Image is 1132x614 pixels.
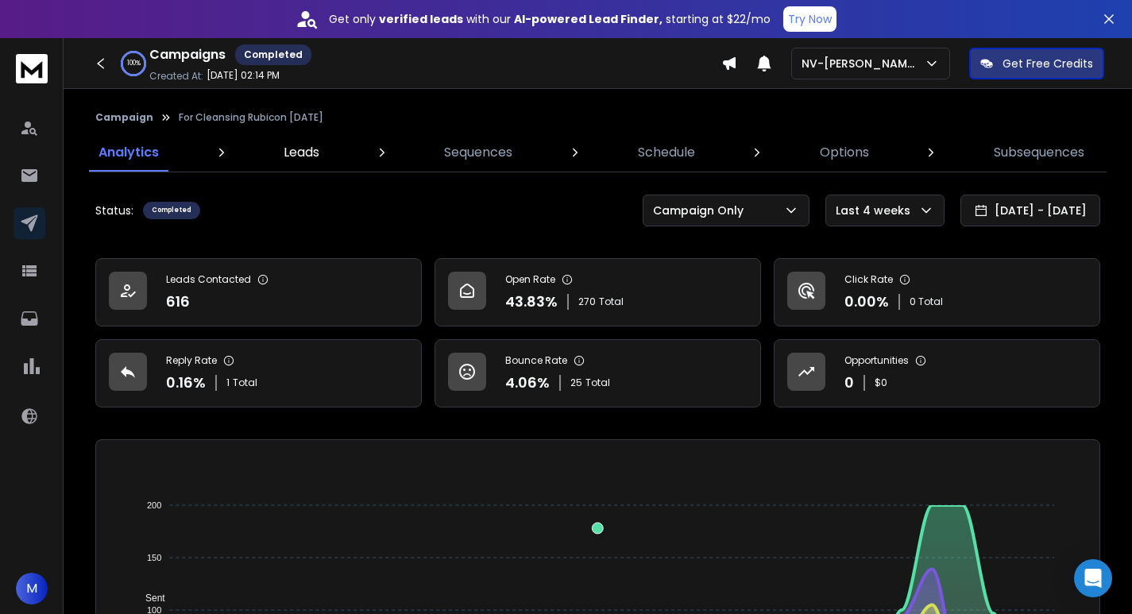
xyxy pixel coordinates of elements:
[233,377,257,389] span: Total
[16,54,48,83] img: logo
[95,258,422,326] a: Leads Contacted616
[16,573,48,604] button: M
[166,273,251,286] p: Leads Contacted
[653,203,750,218] p: Campaign Only
[149,70,203,83] p: Created At:
[628,133,705,172] a: Schedule
[435,339,761,407] a: Bounce Rate4.06%25Total
[969,48,1104,79] button: Get Free Credits
[379,11,463,27] strong: verified leads
[166,354,217,367] p: Reply Rate
[505,372,550,394] p: 4.06 %
[774,258,1100,326] a: Click Rate0.00%0 Total
[960,195,1100,226] button: [DATE] - [DATE]
[99,143,159,162] p: Analytics
[179,111,323,124] p: For Cleansing Rubicon [DATE]
[133,593,165,604] span: Sent
[514,11,663,27] strong: AI-powered Lead Finder,
[226,377,230,389] span: 1
[802,56,924,71] p: NV-[PERSON_NAME]
[774,339,1100,407] a: Opportunities0$0
[1003,56,1093,71] p: Get Free Credits
[910,295,943,308] p: 0 Total
[875,377,887,389] p: $ 0
[820,143,869,162] p: Options
[127,59,141,68] p: 100 %
[274,133,329,172] a: Leads
[836,203,917,218] p: Last 4 weeks
[143,202,200,219] div: Completed
[95,339,422,407] a: Reply Rate0.16%1Total
[1074,559,1112,597] div: Open Intercom Messenger
[788,11,832,27] p: Try Now
[994,143,1084,162] p: Subsequences
[570,377,582,389] span: 25
[166,372,206,394] p: 0.16 %
[149,45,226,64] h1: Campaigns
[505,273,555,286] p: Open Rate
[329,11,771,27] p: Get only with our starting at $22/mo
[599,295,624,308] span: Total
[235,44,311,65] div: Completed
[984,133,1094,172] a: Subsequences
[783,6,836,32] button: Try Now
[284,143,319,162] p: Leads
[207,69,280,82] p: [DATE] 02:14 PM
[844,291,889,313] p: 0.00 %
[505,291,558,313] p: 43.83 %
[89,133,168,172] a: Analytics
[638,143,695,162] p: Schedule
[435,258,761,326] a: Open Rate43.83%270Total
[505,354,567,367] p: Bounce Rate
[578,295,596,308] span: 270
[147,553,161,562] tspan: 150
[147,500,161,510] tspan: 200
[95,203,133,218] p: Status:
[844,354,909,367] p: Opportunities
[166,291,190,313] p: 616
[844,372,854,394] p: 0
[95,111,153,124] button: Campaign
[810,133,879,172] a: Options
[444,143,512,162] p: Sequences
[435,133,522,172] a: Sequences
[585,377,610,389] span: Total
[844,273,893,286] p: Click Rate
